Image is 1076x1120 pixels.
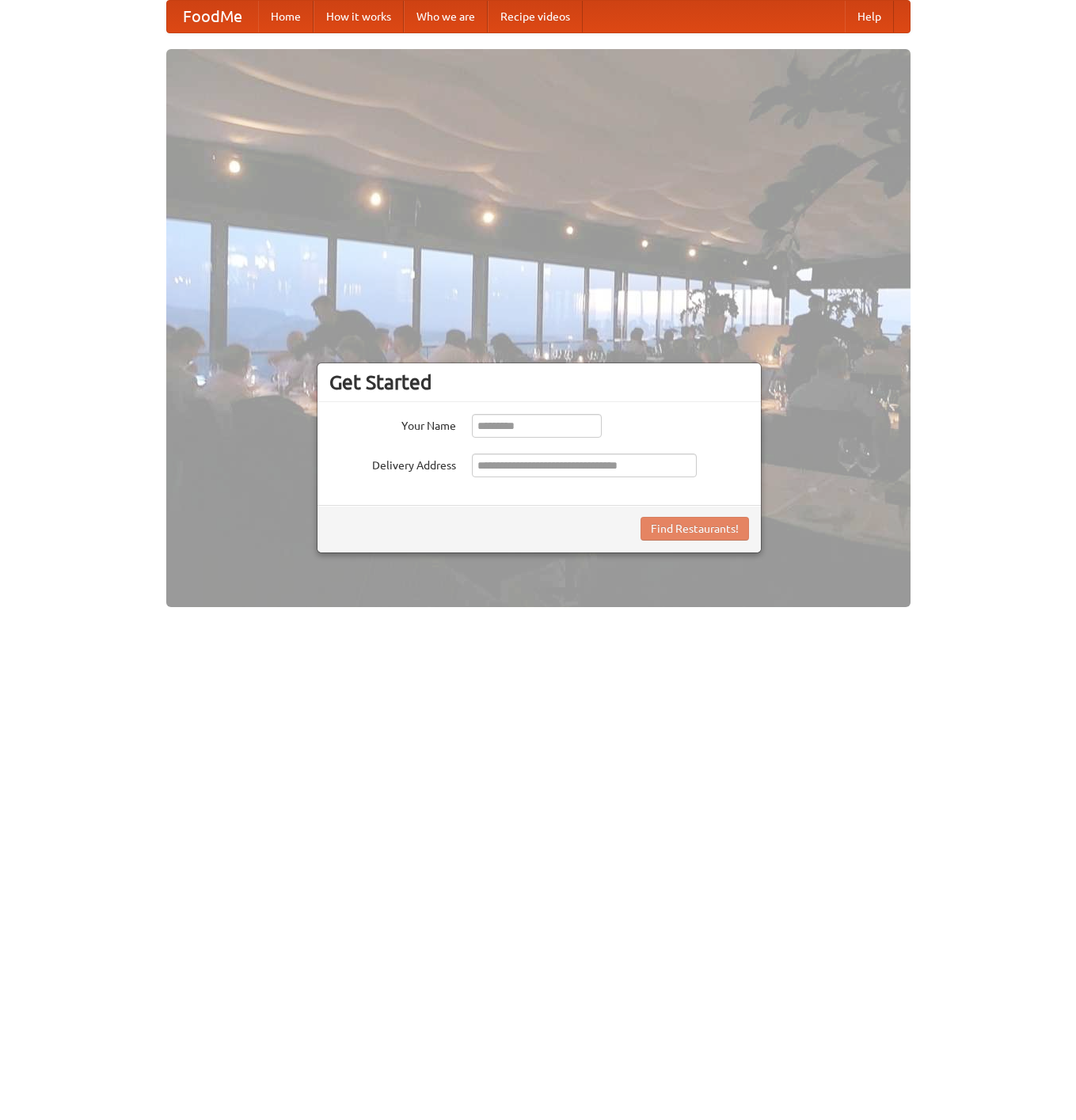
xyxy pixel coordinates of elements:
[845,1,894,32] a: Help
[314,1,404,32] a: How it works
[641,517,749,541] button: Find Restaurants!
[329,370,749,394] h3: Get Started
[258,1,314,32] a: Home
[329,414,456,434] label: Your Name
[488,1,583,32] a: Recipe videos
[167,1,258,32] a: FoodMe
[404,1,488,32] a: Who we are
[329,454,456,473] label: Delivery Address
